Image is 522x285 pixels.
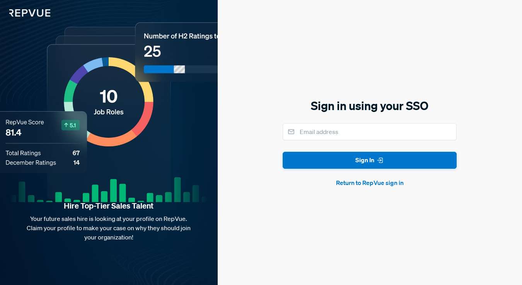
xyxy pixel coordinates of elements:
[12,214,205,242] p: Your future sales hire is looking at your profile on RepVue. Claim your profile to make your case...
[283,152,457,169] button: Sign In
[283,123,457,140] input: Email address
[283,178,457,187] button: Return to RepVue sign in
[12,201,205,211] strong: Hire Top-Tier Sales Talent
[283,98,457,114] h5: Sign in using your SSO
